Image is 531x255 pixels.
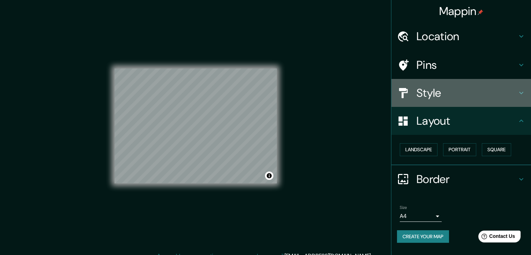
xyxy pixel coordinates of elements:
[482,143,511,156] button: Square
[400,143,437,156] button: Landscape
[478,9,483,15] img: pin-icon.png
[115,68,277,183] canvas: Map
[439,4,484,18] h4: Mappin
[416,114,517,128] h4: Layout
[391,79,531,107] div: Style
[416,29,517,43] h4: Location
[391,51,531,79] div: Pins
[391,107,531,135] div: Layout
[416,172,517,186] h4: Border
[400,204,407,210] label: Size
[391,165,531,193] div: Border
[469,228,523,247] iframe: Help widget launcher
[400,211,442,222] div: A4
[265,172,273,180] button: Toggle attribution
[416,58,517,72] h4: Pins
[416,86,517,100] h4: Style
[391,22,531,50] div: Location
[443,143,476,156] button: Portrait
[397,230,449,243] button: Create your map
